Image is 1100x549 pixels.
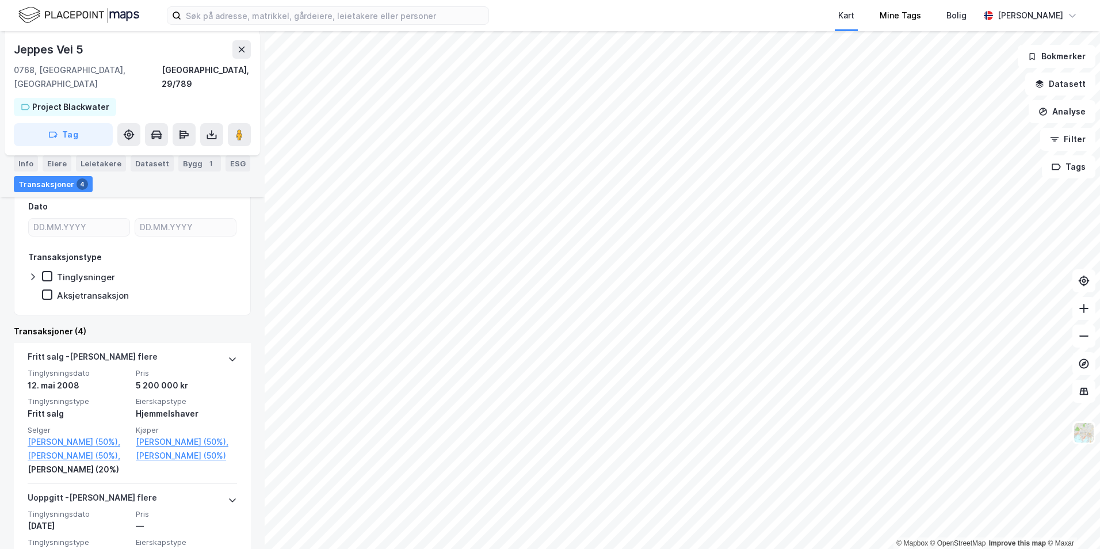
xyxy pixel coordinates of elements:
[1018,45,1095,68] button: Bokmerker
[14,63,162,91] div: 0768, [GEOGRAPHIC_DATA], [GEOGRAPHIC_DATA]
[930,539,986,547] a: OpenStreetMap
[28,519,129,533] div: [DATE]
[28,509,129,519] span: Tinglysningsdato
[29,219,129,236] input: DD.MM.YYYY
[1029,100,1095,123] button: Analyse
[28,491,157,509] div: Uoppgitt - [PERSON_NAME] flere
[28,396,129,406] span: Tinglysningstype
[14,155,38,171] div: Info
[14,325,251,338] div: Transaksjoner (4)
[136,368,237,378] span: Pris
[226,155,250,171] div: ESG
[136,435,237,449] a: [PERSON_NAME] (50%),
[14,40,86,59] div: Jeppes Vei 5
[77,178,88,190] div: 4
[896,539,928,547] a: Mapbox
[28,350,158,368] div: Fritt salg - [PERSON_NAME] flere
[880,9,921,22] div: Mine Tags
[135,219,236,236] input: DD.MM.YYYY
[28,463,129,476] div: [PERSON_NAME] (20%)
[136,509,237,519] span: Pris
[28,379,129,392] div: 12. mai 2008
[136,537,237,547] span: Eierskapstype
[136,425,237,435] span: Kjøper
[14,176,93,192] div: Transaksjoner
[136,379,237,392] div: 5 200 000 kr
[998,9,1063,22] div: [PERSON_NAME]
[28,435,129,449] a: [PERSON_NAME] (50%),
[989,539,1046,547] a: Improve this map
[205,158,216,169] div: 1
[18,5,139,25] img: logo.f888ab2527a4732fd821a326f86c7f29.svg
[1042,494,1100,549] iframe: Chat Widget
[14,123,113,146] button: Tag
[1025,73,1095,96] button: Datasett
[43,155,71,171] div: Eiere
[28,250,102,264] div: Transaksjonstype
[76,155,126,171] div: Leietakere
[28,537,129,547] span: Tinglysningstype
[57,272,115,283] div: Tinglysninger
[178,155,221,171] div: Bygg
[28,425,129,435] span: Selger
[1040,128,1095,151] button: Filter
[838,9,854,22] div: Kart
[131,155,174,171] div: Datasett
[946,9,967,22] div: Bolig
[162,63,251,91] div: [GEOGRAPHIC_DATA], 29/789
[28,407,129,421] div: Fritt salg
[136,519,237,533] div: —
[28,200,48,213] div: Dato
[1042,494,1100,549] div: Kontrollprogram for chat
[136,407,237,421] div: Hjemmelshaver
[32,100,109,114] div: Project Blackwater
[1042,155,1095,178] button: Tags
[28,449,129,463] a: [PERSON_NAME] (50%),
[1073,422,1095,444] img: Z
[28,368,129,378] span: Tinglysningsdato
[181,7,488,24] input: Søk på adresse, matrikkel, gårdeiere, leietakere eller personer
[57,290,129,301] div: Aksjetransaksjon
[136,396,237,406] span: Eierskapstype
[136,449,237,463] a: [PERSON_NAME] (50%)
